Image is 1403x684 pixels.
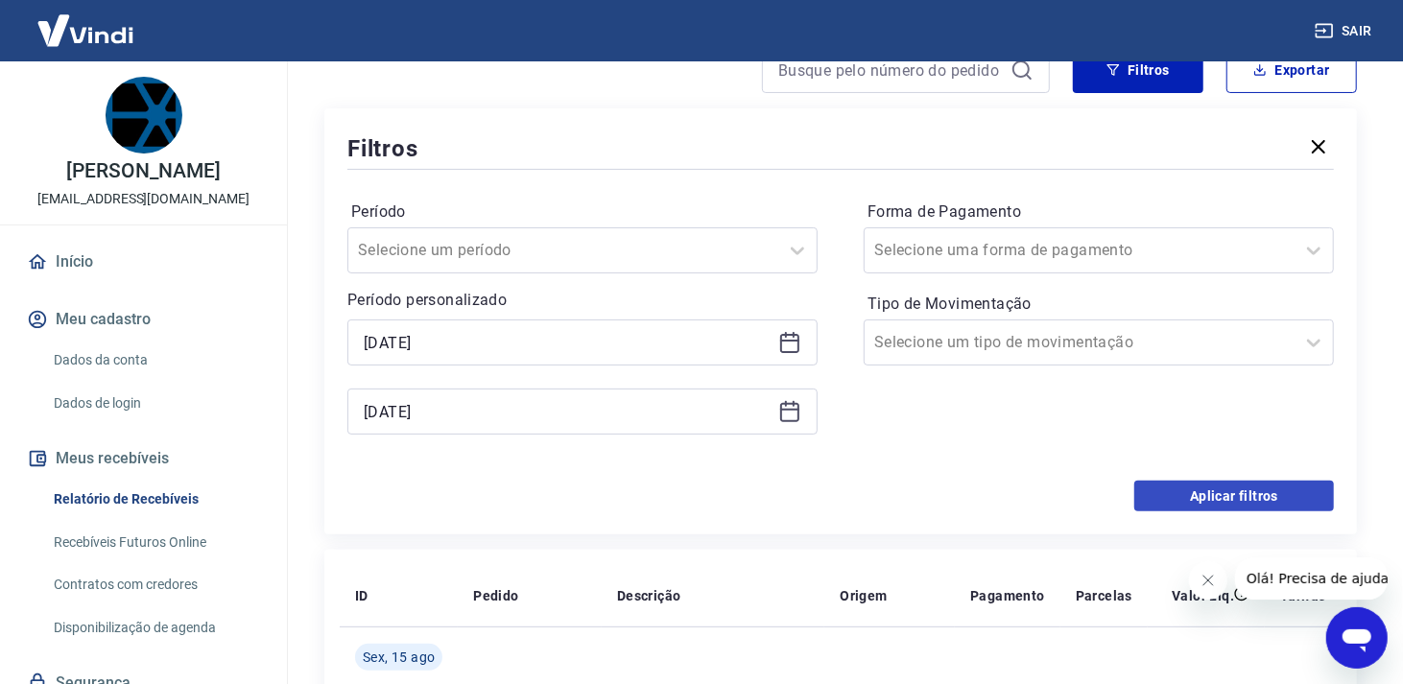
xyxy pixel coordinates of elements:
[23,437,264,480] button: Meus recebíveis
[1311,13,1380,49] button: Sair
[46,608,264,648] a: Disponibilização de agenda
[1134,481,1334,511] button: Aplicar filtros
[970,586,1045,605] p: Pagamento
[1076,586,1132,605] p: Parcelas
[46,341,264,380] a: Dados da conta
[46,480,264,519] a: Relatório de Recebíveis
[778,56,1003,84] input: Busque pelo número do pedido
[66,161,220,181] p: [PERSON_NAME]
[364,397,771,426] input: Data final
[23,241,264,283] a: Início
[473,586,518,605] p: Pedido
[46,565,264,604] a: Contratos com credores
[1235,557,1388,600] iframe: Mensagem da empresa
[1189,561,1227,600] iframe: Fechar mensagem
[46,384,264,423] a: Dados de login
[363,648,435,667] span: Sex, 15 ago
[355,586,369,605] p: ID
[364,328,771,357] input: Data inicial
[840,586,887,605] p: Origem
[37,189,250,209] p: [EMAIL_ADDRESS][DOMAIN_NAME]
[868,200,1330,224] label: Forma de Pagamento
[46,523,264,562] a: Recebíveis Futuros Online
[1073,47,1203,93] button: Filtros
[23,298,264,341] button: Meu cadastro
[1326,607,1388,669] iframe: Botão para abrir a janela de mensagens
[347,133,418,164] h5: Filtros
[347,289,818,312] p: Período personalizado
[1172,586,1234,605] p: Valor Líq.
[868,293,1330,316] label: Tipo de Movimentação
[23,1,148,59] img: Vindi
[1226,47,1357,93] button: Exportar
[106,77,182,153] img: 87a70744-245b-4d61-af27-6a4fa1106efb.jpeg
[12,13,161,29] span: Olá! Precisa de ajuda?
[617,586,681,605] p: Descrição
[351,200,814,224] label: Período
